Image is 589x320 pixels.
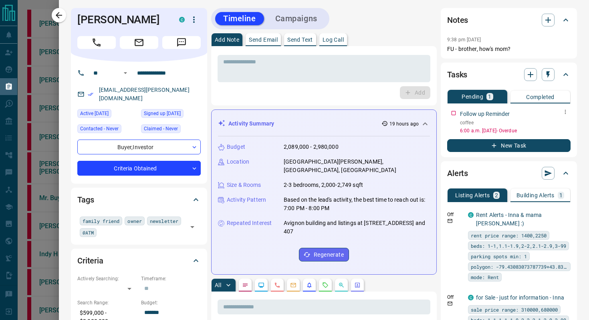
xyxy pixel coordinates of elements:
[77,140,201,154] div: Buyer , Investor
[468,295,474,300] div: condos.ca
[447,10,571,30] div: Notes
[267,12,325,25] button: Campaigns
[447,37,481,43] p: 9:38 pm [DATE]
[284,181,363,189] p: 2-3 bedrooms, 2,000-2,749 sqft
[144,125,178,133] span: Claimed - Never
[150,217,178,225] span: newsletter
[460,110,510,118] p: Follow up Reminder
[476,212,542,227] a: Rent Alerts - Inna & mama [PERSON_NAME] :)
[559,192,563,198] p: 1
[141,275,201,282] p: Timeframe:
[322,282,329,288] svg: Requests
[526,94,555,100] p: Completed
[354,282,361,288] svg: Agent Actions
[516,192,555,198] p: Building Alerts
[447,14,468,26] h2: Notes
[495,192,498,198] p: 2
[77,13,167,26] h1: [PERSON_NAME]
[460,127,571,134] p: 6:00 a.m. [DATE] - Overdue
[218,116,430,131] div: Activity Summary19 hours ago
[284,143,339,151] p: 2,089,000 - 2,980,000
[284,219,430,236] p: Avignon building and listings at [STREET_ADDRESS] and 407
[290,282,297,288] svg: Emails
[471,273,499,281] span: mode: Rent
[144,109,181,117] span: Signed up [DATE]
[455,192,490,198] p: Listing Alerts
[447,65,571,84] div: Tasks
[389,120,419,128] p: 19 hours ago
[77,161,201,176] div: Criteria Obtained
[447,218,453,224] svg: Email
[77,254,103,267] h2: Criteria
[471,263,568,271] span: polygon: -79.43083073787739+43.830732094274964,-79.42615296535541+43.81162754938888,-79.422762653...
[99,87,190,101] a: [EMAIL_ADDRESS][PERSON_NAME][DOMAIN_NAME]
[77,275,137,282] p: Actively Searching:
[80,109,109,117] span: Active [DATE]
[80,125,119,133] span: Contacted - Never
[227,219,272,227] p: Repeated Interest
[215,282,221,288] p: All
[447,164,571,183] div: Alerts
[249,37,278,43] p: Send Email
[215,12,264,25] button: Timeline
[468,212,474,218] div: condos.ca
[471,252,527,260] span: parking spots min: 1
[471,242,566,250] span: beds: 1-1,1.1-1.9,2-2,2.1-2.9,3-99
[77,299,137,306] p: Search Range:
[141,109,201,120] div: Wed Dec 05 2018
[187,221,198,233] button: Open
[77,36,116,49] span: Call
[77,190,201,209] div: Tags
[162,36,201,49] span: Message
[141,299,201,306] p: Budget:
[83,217,119,225] span: family friend
[462,94,483,99] p: Pending
[77,109,137,120] div: Wed Aug 13 2025
[338,282,345,288] svg: Opportunities
[447,45,571,53] p: FU - brother, how's mom?
[77,251,201,270] div: Criteria
[274,282,280,288] svg: Calls
[227,158,249,166] p: Location
[447,301,453,306] svg: Email
[447,211,463,218] p: Off
[306,282,313,288] svg: Listing Alerts
[447,294,463,301] p: Off
[179,17,185,22] div: condos.ca
[88,91,93,97] svg: Email Verified
[227,181,261,189] p: Size & Rooms
[287,37,313,43] p: Send Text
[447,68,467,81] h2: Tasks
[299,248,349,261] button: Regenerate
[77,193,94,206] h2: Tags
[120,36,158,49] span: Email
[127,217,142,225] span: owner
[215,37,239,43] p: Add Note
[471,231,547,239] span: rent price range: 1400,2250
[227,196,266,204] p: Activity Pattern
[284,158,430,174] p: [GEOGRAPHIC_DATA][PERSON_NAME], [GEOGRAPHIC_DATA], [GEOGRAPHIC_DATA]
[242,282,248,288] svg: Notes
[460,119,571,126] p: coffee
[228,119,274,128] p: Activity Summary
[121,68,130,78] button: Open
[447,139,571,152] button: New Task
[447,167,468,180] h2: Alerts
[488,94,491,99] p: 1
[476,294,564,301] a: for Sale - just for information - Inna
[471,306,558,314] span: sale price range: 310000,680000
[258,282,264,288] svg: Lead Browsing Activity
[284,196,430,213] p: Based on the lead's activity, the best time to reach out is: 7:00 PM - 8:00 PM
[227,143,245,151] p: Budget
[83,229,94,237] span: @ATM
[323,37,344,43] p: Log Call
